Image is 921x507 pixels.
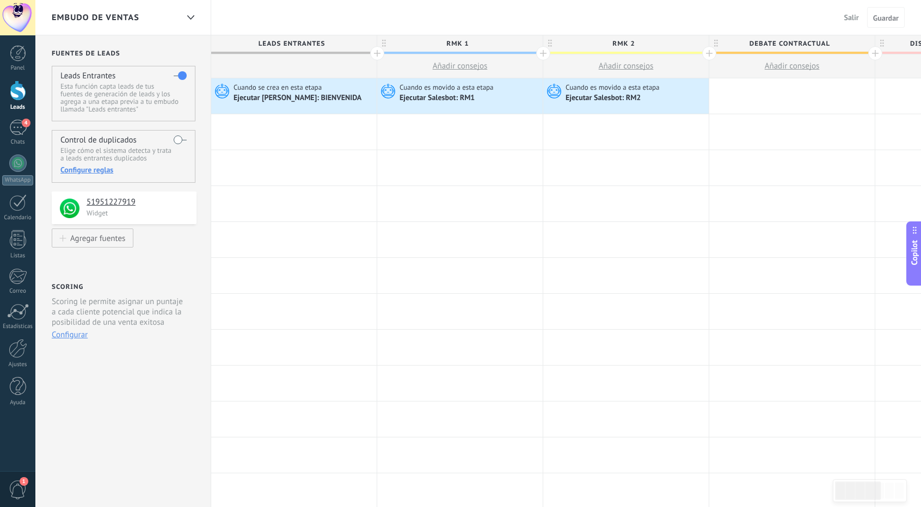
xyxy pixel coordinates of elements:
[2,214,34,221] div: Calendario
[2,361,34,368] div: Ajustes
[234,94,363,103] div: Ejecutar [PERSON_NAME]: BIENVENIDA
[873,14,899,22] span: Guardar
[566,83,661,92] span: Cuando es movido a esta etapa
[2,139,34,146] div: Chats
[709,54,875,78] button: Añadir consejos
[2,323,34,330] div: Estadísticas
[70,233,125,243] div: Agregar fuentes
[433,61,488,71] span: Añadir consejos
[543,35,703,52] span: RMK 2
[2,104,34,111] div: Leads
[377,54,543,78] button: Añadir consejos
[709,35,869,52] span: Debate contractual
[909,240,920,265] span: Copilot
[2,288,34,295] div: Correo
[60,199,79,218] img: logo_min.png
[377,35,543,52] div: RMK 1
[60,83,186,113] p: Esta función capta leads de tus fuentes de generación de leads y los agrega a una etapa previa a ...
[2,252,34,259] div: Listas
[52,283,83,291] h2: Scoring
[52,296,187,327] p: Scoring le permite asignar un puntaje a cada cliente potencial que indica la posibilidad de una v...
[765,61,820,71] span: Añadir consejos
[211,35,371,52] span: Leads Entrantes
[60,71,115,81] h4: Leads Entrantes
[709,35,875,52] div: Debate contractual
[234,83,323,92] span: Cuando se crea en esta etapa
[87,197,188,208] h4: 51951227919
[867,7,905,28] button: Guardar
[60,135,137,145] h4: Control de duplicados
[52,330,88,340] button: Configurar
[52,13,139,23] span: Embudo de ventas
[181,7,200,28] div: Embudo de ventas
[60,147,186,162] p: Elige cómo el sistema detecta y trata a leads entrantes duplicados
[211,35,377,52] div: Leads Entrantes
[52,228,133,248] button: Agregar fuentes
[543,54,709,78] button: Añadir consejos
[22,119,30,127] span: 4
[543,35,709,52] div: RMK 2
[844,13,859,22] span: Salir
[377,35,537,52] span: RMK 1
[52,50,197,58] h2: Fuentes de leads
[566,94,642,103] div: Ejecutar Salesbot: RM2
[400,83,495,92] span: Cuando es movido a esta etapa
[400,94,476,103] div: Ejecutar Salesbot: RM1
[840,9,863,26] button: Salir
[2,399,34,406] div: Ayuda
[599,61,654,71] span: Añadir consejos
[60,165,186,175] div: Configure reglas
[87,208,190,218] p: Widget
[2,65,34,72] div: Panel
[2,175,33,186] div: WhatsApp
[20,477,28,486] span: 1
